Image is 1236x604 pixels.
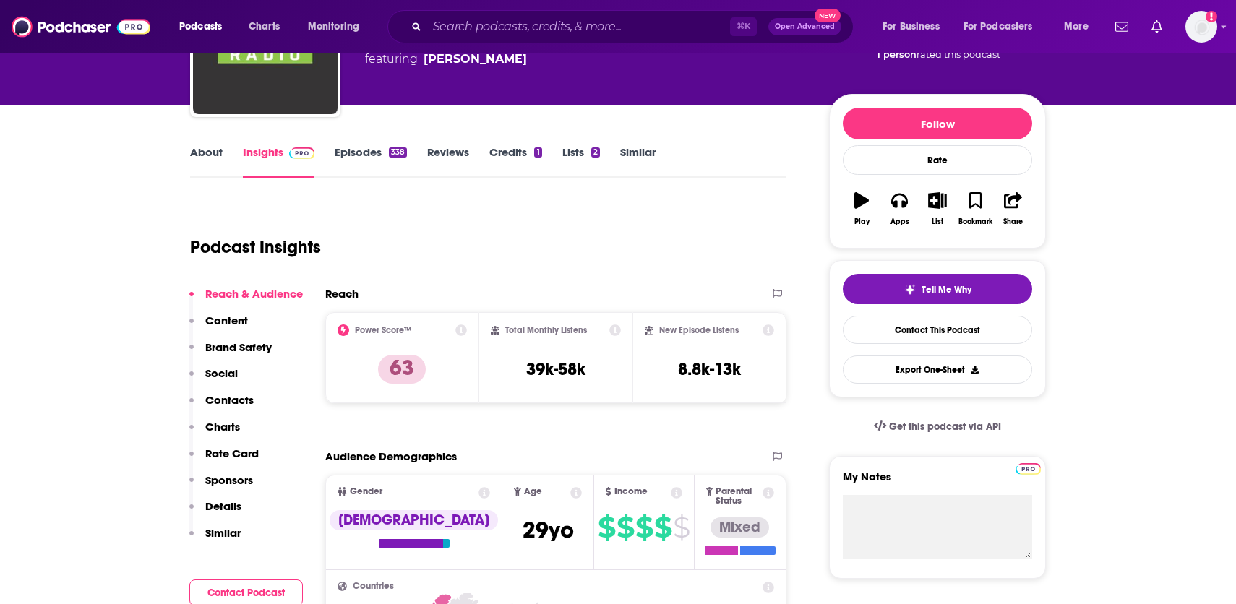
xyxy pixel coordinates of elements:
div: Play [854,217,870,226]
span: $ [654,516,671,539]
a: Lists2 [562,145,600,178]
h1: Podcast Insights [190,236,321,258]
a: Episodes338 [335,145,407,178]
a: Show notifications dropdown [1146,14,1168,39]
a: Get this podcast via API [862,409,1013,444]
img: Podchaser - Follow, Share and Rate Podcasts [12,13,150,40]
a: Contact This Podcast [843,316,1032,344]
span: $ [617,516,634,539]
span: Age [524,487,542,496]
div: 1 [534,147,541,158]
button: Follow [843,108,1032,139]
span: Monitoring [308,17,359,37]
a: Chris Fisher [424,51,527,68]
button: open menu [298,15,378,38]
h3: 39k-58k [526,358,585,380]
h2: Audience Demographics [325,449,457,463]
p: Brand Safety [205,340,272,354]
span: 29 yo [523,516,574,544]
span: Countries [353,582,394,591]
a: Similar [620,145,656,178]
a: Charts [239,15,288,38]
a: About [190,145,223,178]
div: List [932,217,943,226]
a: Credits1 [489,145,541,178]
span: $ [635,516,653,539]
input: Search podcasts, credits, & more... [427,15,730,38]
span: For Podcasters [964,17,1033,37]
button: Reach & Audience [189,287,303,314]
h2: New Episode Listens [659,325,739,335]
img: Podchaser Pro [289,147,314,159]
button: open menu [169,15,241,38]
button: Similar [189,526,241,553]
span: featuring [365,51,669,68]
button: Bookmark [956,183,994,235]
button: Apps [880,183,918,235]
span: Charts [249,17,280,37]
a: Reviews [427,145,469,178]
button: Sponsors [189,473,253,500]
p: 63 [378,355,426,384]
button: List [919,183,956,235]
img: tell me why sparkle [904,284,916,295]
button: Details [189,499,241,526]
img: Podchaser Pro [1016,463,1041,475]
button: open menu [872,15,958,38]
h2: Power Score™ [355,325,411,335]
span: Gender [350,487,382,496]
p: Details [205,499,241,513]
div: 338 [389,147,407,158]
div: Apps [890,217,909,226]
a: Show notifications dropdown [1110,14,1134,39]
span: For Business [883,17,940,37]
button: Rate Card [189,446,259,473]
button: Export One-Sheet [843,355,1032,384]
button: Contacts [189,393,254,420]
span: $ [673,516,690,539]
button: open menu [1054,15,1107,38]
h2: Reach [325,287,359,301]
p: Rate Card [205,446,259,460]
svg: Add a profile image [1206,11,1217,22]
span: Tell Me Why [922,284,971,295]
button: Content [189,314,248,340]
h2: Total Monthly Listens [505,325,587,335]
label: My Notes [843,470,1032,495]
div: 2 [591,147,600,158]
button: Social [189,366,238,393]
span: Podcasts [179,17,222,37]
a: Pro website [1016,461,1041,475]
span: Income [614,487,648,496]
button: Show profile menu [1185,11,1217,43]
div: Share [1003,217,1023,226]
p: Similar [205,526,241,540]
span: Open Advanced [775,23,835,30]
div: Mixed [711,517,769,538]
span: $ [598,516,615,539]
button: Play [843,183,880,235]
p: Social [205,366,238,380]
p: Reach & Audience [205,287,303,301]
div: Bookmark [958,217,992,226]
span: 1 person [877,49,917,60]
div: Rate [843,145,1032,175]
img: User Profile [1185,11,1217,43]
p: Contacts [205,393,254,407]
span: More [1064,17,1089,37]
button: open menu [954,15,1054,38]
h3: 8.8k-13k [678,358,741,380]
a: InsightsPodchaser Pro [243,145,314,178]
span: New [815,9,841,22]
div: [DEMOGRAPHIC_DATA] [330,510,498,530]
button: Brand Safety [189,340,272,367]
button: Charts [189,420,240,446]
span: Parental Status [716,487,760,506]
button: Share [995,183,1032,235]
p: Charts [205,420,240,433]
p: Content [205,314,248,327]
span: rated this podcast [917,49,1000,60]
span: Logged in as inkhouseNYC [1185,11,1217,43]
p: Sponsors [205,473,253,487]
